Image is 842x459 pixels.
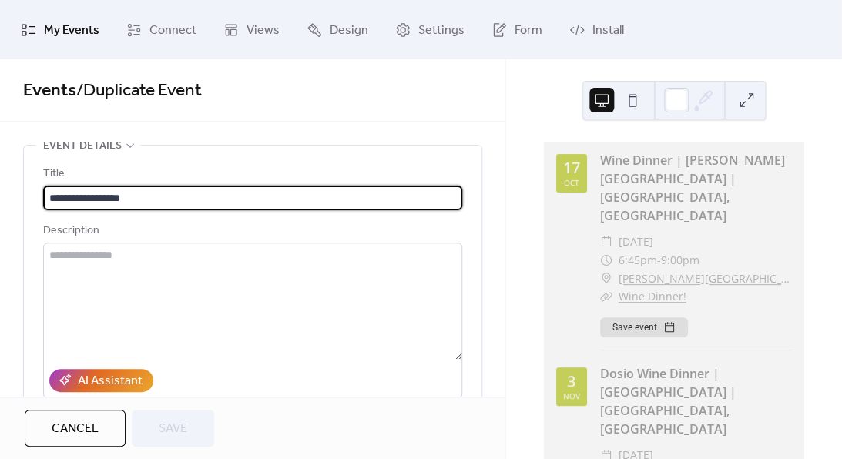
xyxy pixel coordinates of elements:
[52,420,99,438] span: Cancel
[661,251,699,270] span: 9:00pm
[44,18,99,42] span: My Events
[418,18,465,42] span: Settings
[149,18,196,42] span: Connect
[600,270,612,288] div: ​
[480,6,554,53] a: Form
[592,18,624,42] span: Install
[600,251,612,270] div: ​
[330,18,368,42] span: Design
[600,364,792,438] div: Dosio Wine Dinner | [GEOGRAPHIC_DATA] | [GEOGRAPHIC_DATA], [GEOGRAPHIC_DATA]
[295,6,380,53] a: Design
[619,289,686,303] a: Wine Dinner!
[567,374,575,389] div: 3
[43,222,459,240] div: Description
[600,233,612,251] div: ​
[600,287,612,306] div: ​
[115,6,208,53] a: Connect
[619,233,653,251] span: [DATE]
[657,251,661,270] span: -
[600,317,688,337] button: Save event
[558,6,636,53] a: Install
[563,160,580,176] div: 17
[619,270,792,288] a: [PERSON_NAME][GEOGRAPHIC_DATA] [STREET_ADDRESS]
[212,6,291,53] a: Views
[43,137,122,156] span: Event details
[563,392,580,400] div: Nov
[564,179,579,186] div: Oct
[247,18,280,42] span: Views
[78,372,143,390] div: AI Assistant
[49,369,153,392] button: AI Assistant
[515,18,542,42] span: Form
[384,6,476,53] a: Settings
[9,6,111,53] a: My Events
[76,74,202,108] span: / Duplicate Event
[25,410,126,447] button: Cancel
[43,165,459,183] div: Title
[619,251,657,270] span: 6:45pm
[23,74,76,108] a: Events
[600,152,785,224] a: Wine Dinner | [PERSON_NAME][GEOGRAPHIC_DATA] | [GEOGRAPHIC_DATA], [GEOGRAPHIC_DATA]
